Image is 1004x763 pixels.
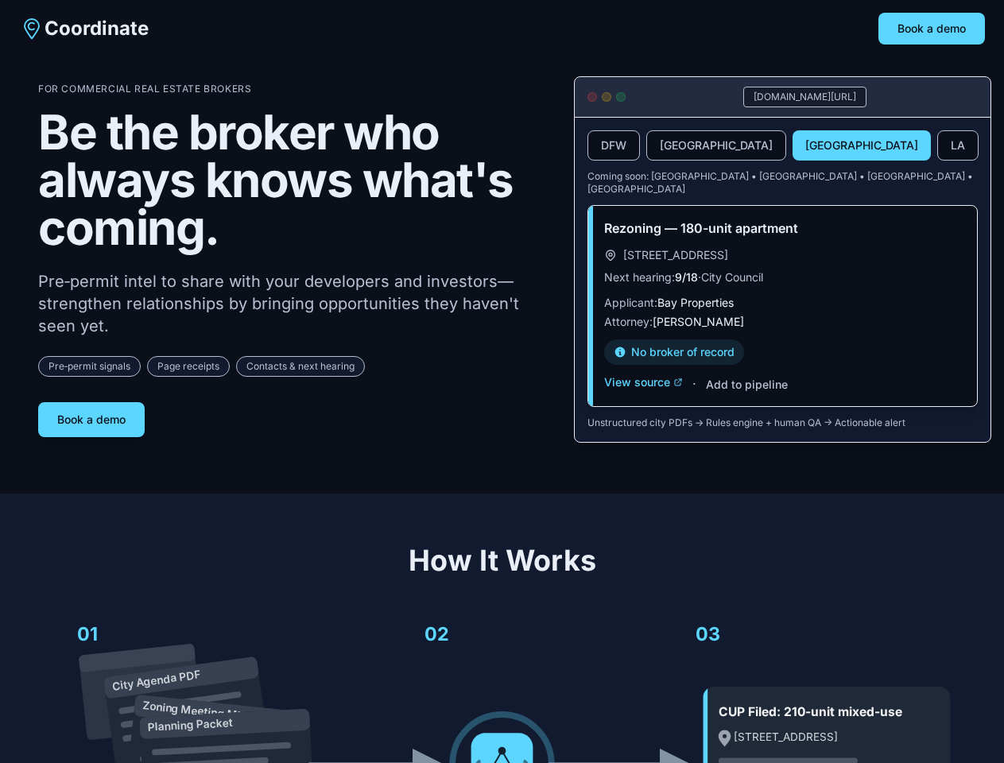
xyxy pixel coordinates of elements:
[38,108,549,251] h1: Be the broker who always knows what's coming.
[147,716,233,734] text: Planning Packet
[147,356,230,377] span: Page receipts
[878,13,985,45] button: Book a demo
[604,374,683,390] button: View source
[692,374,696,393] span: ·
[111,668,201,692] text: City Agenda PDF
[937,130,979,161] button: LA
[45,16,149,41] span: Coordinate
[587,170,978,196] p: Coming soon: [GEOGRAPHIC_DATA] • [GEOGRAPHIC_DATA] • [GEOGRAPHIC_DATA] • [GEOGRAPHIC_DATA]
[604,219,961,238] h3: Rezoning — 180-unit apartment
[734,730,838,743] text: [STREET_ADDRESS]
[604,269,961,285] p: Next hearing: · City Council
[38,402,145,437] button: Book a demo
[77,622,98,645] text: 01
[604,339,744,365] div: No broker of record
[604,295,961,311] p: Applicant:
[236,356,365,377] span: Contacts & next hearing
[646,130,786,161] button: [GEOGRAPHIC_DATA]
[19,16,45,41] img: Coordinate
[696,622,720,645] text: 03
[587,416,978,429] p: Unstructured city PDFs → Rules engine + human QA → Actionable alert
[38,83,549,95] p: For Commercial Real Estate Brokers
[657,296,734,309] span: Bay Properties
[675,270,698,284] span: 9/18
[38,356,141,377] span: Pre‑permit signals
[743,87,866,107] div: [DOMAIN_NAME][URL]
[424,622,449,645] text: 02
[38,544,966,576] h2: How It Works
[653,315,744,328] span: [PERSON_NAME]
[587,130,640,161] button: DFW
[706,377,788,393] button: Add to pipeline
[141,699,269,725] text: Zoning Meeting Minutes
[38,270,549,337] p: Pre‑permit intel to share with your developers and investors—strengthen relationships by bringing...
[793,130,931,161] button: [GEOGRAPHIC_DATA]
[623,247,728,263] span: [STREET_ADDRESS]
[719,704,902,719] text: CUP Filed: 210-unit mixed-use
[604,314,961,330] p: Attorney:
[19,16,149,41] a: Coordinate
